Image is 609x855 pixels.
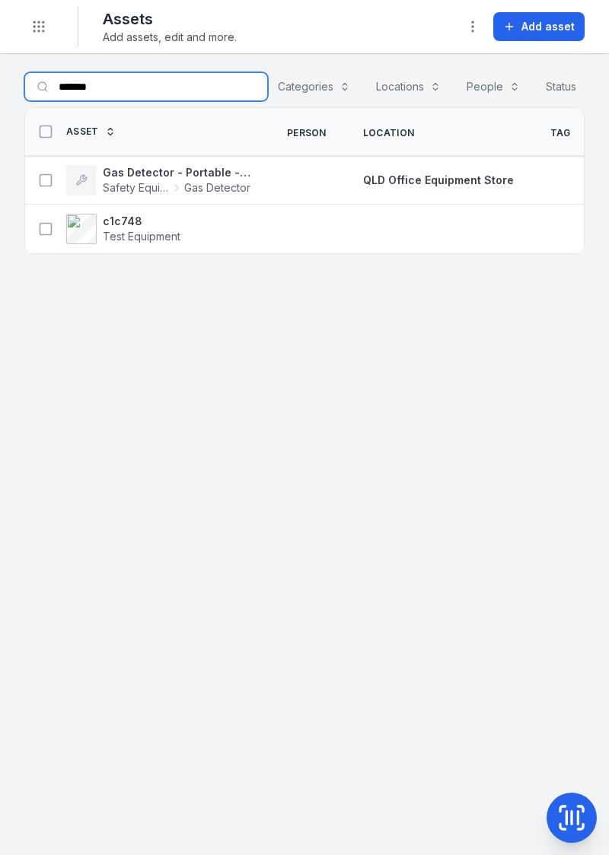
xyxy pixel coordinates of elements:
[66,126,116,138] a: Asset
[536,72,603,101] button: Status
[268,72,360,101] button: Categories
[103,180,169,195] span: Safety Equipment
[184,180,250,195] span: Gas Detector
[366,72,451,101] button: Locations
[103,30,237,45] span: Add assets, edit and more.
[493,12,585,41] button: Add asset
[521,19,575,34] span: Add asset
[66,165,250,195] a: Gas Detector - Portable - 4 GasSafety EquipmentGas Detector
[24,12,53,41] button: Toggle navigation
[550,127,571,139] span: Tag
[363,127,414,139] span: Location
[103,230,180,243] span: Test Equipment
[287,127,327,139] span: Person
[103,214,180,229] strong: c1c748
[363,173,514,188] a: QLD Office Equipment Store
[103,8,237,30] h2: Assets
[363,173,514,186] span: QLD Office Equipment Store
[103,165,250,180] strong: Gas Detector - Portable - 4 Gas
[457,72,530,101] button: People
[66,214,180,244] a: c1c748Test Equipment
[66,126,99,138] span: Asset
